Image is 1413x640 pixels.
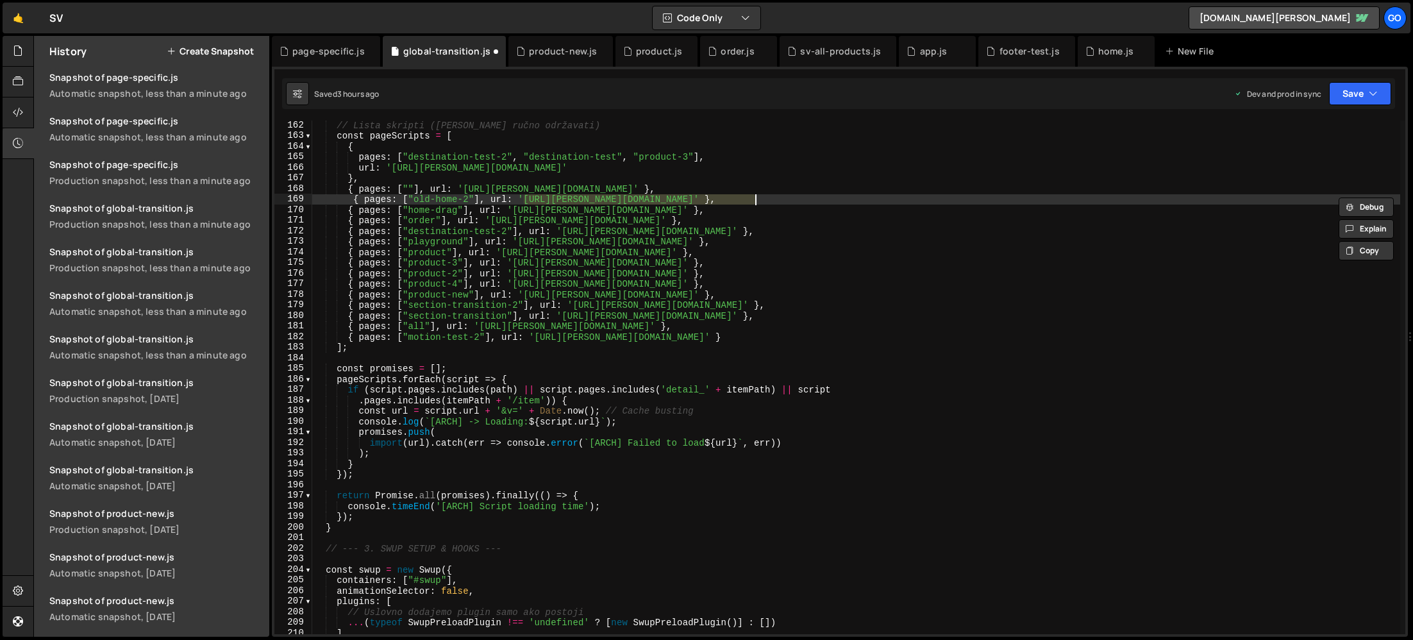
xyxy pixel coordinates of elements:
[42,369,269,412] a: Snapshot of global-transition.js Production snapshot, [DATE]
[274,543,312,554] div: 202
[403,45,490,58] div: global-transition.js
[167,46,254,56] button: Create Snapshot
[49,115,262,127] div: Snapshot of page-specific.js
[42,456,269,500] a: Snapshot of global-transition.js Automatic snapshot, [DATE]
[49,262,262,274] div: Production snapshot, less than a minute ago
[274,353,312,364] div: 184
[49,594,262,607] div: Snapshot of product-new.js
[274,426,312,437] div: 191
[274,490,312,501] div: 197
[274,384,312,395] div: 187
[49,44,87,58] h2: History
[49,392,262,405] div: Production snapshot, [DATE]
[274,183,312,194] div: 168
[274,205,312,215] div: 170
[49,10,63,26] div: SV
[1189,6,1380,29] a: [DOMAIN_NAME][PERSON_NAME]
[274,564,312,575] div: 204
[274,321,312,332] div: 181
[274,141,312,152] div: 164
[1384,6,1407,29] a: go
[1234,88,1321,99] div: Dev and prod in sync
[1165,45,1219,58] div: New File
[274,607,312,618] div: 208
[274,215,312,226] div: 171
[1098,45,1133,58] div: home.js
[274,120,312,131] div: 162
[636,45,683,58] div: product.js
[42,238,269,282] a: Snapshot of global-transition.jsProduction snapshot, less than a minute ago
[49,333,262,345] div: Snapshot of global-transition.js
[274,448,312,459] div: 193
[292,45,365,58] div: page-specific.js
[49,420,262,432] div: Snapshot of global-transition.js
[42,325,269,369] a: Snapshot of global-transition.jsAutomatic snapshot, less than a minute ago
[42,282,269,325] a: Snapshot of global-transition.jsAutomatic snapshot, less than a minute ago
[653,6,760,29] button: Code Only
[49,611,262,623] div: Automatic snapshot, [DATE]
[49,480,262,492] div: Automatic snapshot, [DATE]
[274,363,312,374] div: 185
[1339,241,1394,260] button: Copy
[274,532,312,543] div: 201
[49,87,262,99] div: Automatic snapshot, less than a minute ago
[529,45,597,58] div: product-new.js
[42,543,269,587] a: Snapshot of product-new.js Automatic snapshot, [DATE]
[274,257,312,268] div: 175
[42,63,269,107] a: Snapshot of page-specific.jsAutomatic snapshot, less than a minute ago
[274,310,312,321] div: 180
[274,162,312,173] div: 166
[274,553,312,564] div: 203
[721,45,754,58] div: order.js
[49,436,262,448] div: Automatic snapshot, [DATE]
[274,416,312,427] div: 190
[274,342,312,353] div: 183
[274,299,312,310] div: 179
[42,107,269,151] a: Snapshot of page-specific.jsAutomatic snapshot, less than a minute ago
[49,567,262,579] div: Automatic snapshot, [DATE]
[42,194,269,238] a: Snapshot of global-transition.jsProduction snapshot, less than a minute ago
[49,349,262,361] div: Automatic snapshot, less than a minute ago
[314,88,380,99] div: Saved
[1329,82,1391,105] button: Save
[274,405,312,416] div: 189
[274,151,312,162] div: 165
[274,194,312,205] div: 169
[3,3,34,33] a: 🤙
[49,218,262,230] div: Production snapshot, less than a minute ago
[1339,198,1394,217] button: Debug
[274,585,312,596] div: 206
[274,278,312,289] div: 177
[274,332,312,342] div: 182
[920,45,948,58] div: app.js
[274,459,312,469] div: 194
[49,174,262,187] div: Production snapshot, less than a minute ago
[42,151,269,194] a: Snapshot of page-specific.jsProduction snapshot, less than a minute ago
[42,412,269,456] a: Snapshot of global-transition.js Automatic snapshot, [DATE]
[49,289,262,301] div: Snapshot of global-transition.js
[274,173,312,183] div: 167
[274,437,312,448] div: 192
[800,45,881,58] div: sv-all-products.js
[274,226,312,237] div: 172
[274,575,312,585] div: 205
[274,289,312,300] div: 178
[274,511,312,522] div: 199
[49,551,262,563] div: Snapshot of product-new.js
[49,158,262,171] div: Snapshot of page-specific.js
[274,469,312,480] div: 195
[274,480,312,491] div: 196
[49,131,262,143] div: Automatic snapshot, less than a minute ago
[49,376,262,389] div: Snapshot of global-transition.js
[49,305,262,317] div: Automatic snapshot, less than a minute ago
[274,374,312,385] div: 186
[49,523,262,535] div: Production snapshot, [DATE]
[999,45,1060,58] div: footer-test.js
[274,501,312,512] div: 198
[49,71,262,83] div: Snapshot of page-specific.js
[274,247,312,258] div: 174
[274,130,312,141] div: 163
[274,596,312,607] div: 207
[274,617,312,628] div: 209
[337,88,380,99] div: 3 hours ago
